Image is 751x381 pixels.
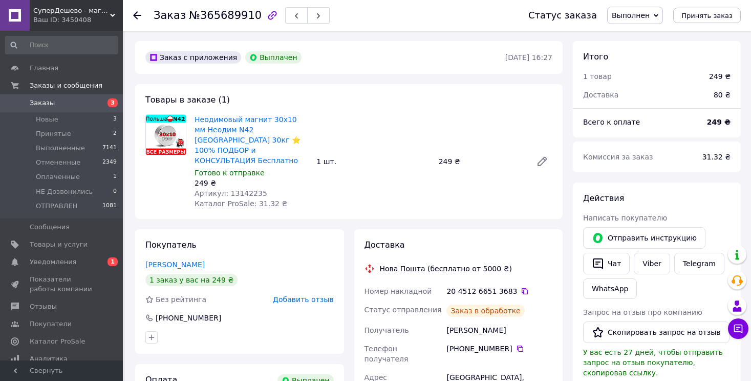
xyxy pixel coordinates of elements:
[36,202,77,211] span: ОТПРАВЛЕН
[30,223,70,232] span: Сообщения
[195,189,267,197] span: Артикул: 13142235
[273,295,333,304] span: Добавить отзыв
[583,153,653,161] span: Комиссия за заказ
[133,10,141,21] div: Вернуться назад
[583,214,667,222] span: Написать покупателю
[30,240,88,249] span: Товары и услуги
[583,227,705,249] button: Отправить инструкцию
[30,257,76,267] span: Уведомления
[30,275,95,293] span: Показатели работы компании
[154,9,186,22] span: Заказ
[505,53,552,62] time: [DATE] 16:27
[195,178,308,188] div: 249 ₴
[446,286,552,296] div: 20 4512 6651 3683
[583,118,640,126] span: Всего к оплате
[195,169,265,177] span: Готово к отправке
[189,9,262,22] span: №365689910
[108,98,118,107] span: 3
[113,172,117,182] span: 1
[702,153,731,161] span: 31.32 ₴
[673,8,741,23] button: Принять заказ
[155,313,222,323] div: [PHONE_NUMBER]
[33,6,110,15] span: СуперДешево - магазин выгодных покупок
[446,344,552,354] div: [PHONE_NUMBER]
[583,91,618,99] span: Доставка
[583,322,729,343] button: Скопировать запрос на отзыв
[30,302,57,311] span: Отзывы
[145,95,230,105] span: Товары в заказе (1)
[30,81,102,90] span: Заказы и сообщения
[33,15,123,25] div: Ваш ID: 3450408
[30,354,68,364] span: Аналитика
[728,318,748,339] button: Чат с покупателем
[707,118,731,126] b: 249 ₴
[30,98,55,108] span: Заказы
[364,326,409,334] span: Получатель
[30,337,85,346] span: Каталог ProSale
[36,144,85,153] span: Выполненные
[36,172,80,182] span: Оплаченные
[36,115,58,124] span: Новые
[36,158,80,167] span: Отмененные
[583,278,637,299] a: WhatsApp
[113,115,117,124] span: 3
[102,158,117,167] span: 2349
[30,64,58,73] span: Главная
[30,319,72,329] span: Покупатели
[245,51,301,64] div: Выплачен
[612,11,650,19] span: Выполнен
[145,51,241,64] div: Заказ с приложения
[674,253,724,274] a: Telegram
[583,72,612,81] span: 1 товар
[634,253,670,274] a: Viber
[195,115,301,165] a: Неодимовый магнит 30х10 мм Неодим N42 [GEOGRAPHIC_DATA] 30кг ⭐ 100% ПОДБОР и КОНСУЛЬТАЦИЯ Бесплатно
[145,240,197,250] span: Покупатель
[312,154,434,169] div: 1 шт.
[435,154,528,169] div: 249 ₴
[113,129,117,138] span: 2
[583,348,723,377] span: У вас есть 27 дней, чтобы отправить запрос на отзыв покупателю, скопировав ссылку.
[528,10,597,21] div: Статус заказа
[364,345,409,363] span: Телефон получателя
[145,274,238,286] div: 1 заказ у вас на 249 ₴
[583,308,702,316] span: Запрос на отзыв про компанию
[145,260,205,269] a: [PERSON_NAME]
[583,253,630,274] button: Чат
[364,306,442,314] span: Статус отправления
[444,321,554,339] div: [PERSON_NAME]
[156,295,206,304] span: Без рейтинга
[583,52,608,62] span: Итого
[709,71,731,82] div: 249 ₴
[681,12,733,19] span: Принять заказ
[113,187,117,196] span: 0
[583,193,624,203] span: Действия
[36,187,93,196] span: НЕ Дозвонились
[446,305,524,317] div: Заказ в обработке
[364,240,405,250] span: Доставка
[377,264,514,274] div: Нова Пошта (бесплатно от 5000 ₴)
[108,257,118,266] span: 1
[195,199,287,208] span: Каталог ProSale: 31.32 ₴
[364,287,432,295] span: Номер накладной
[102,202,117,211] span: 1081
[102,144,117,153] span: 7141
[532,151,552,172] a: Редактировать
[146,115,186,155] img: Неодимовый магнит 30х10 мм Неодим N42 Польша 30кг ⭐ 100% ПОДБОР и КОНСУЛЬТАЦИЯ Бесплатно
[36,129,71,138] span: Принятые
[5,36,118,54] input: Поиск
[707,84,737,106] div: 80 ₴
